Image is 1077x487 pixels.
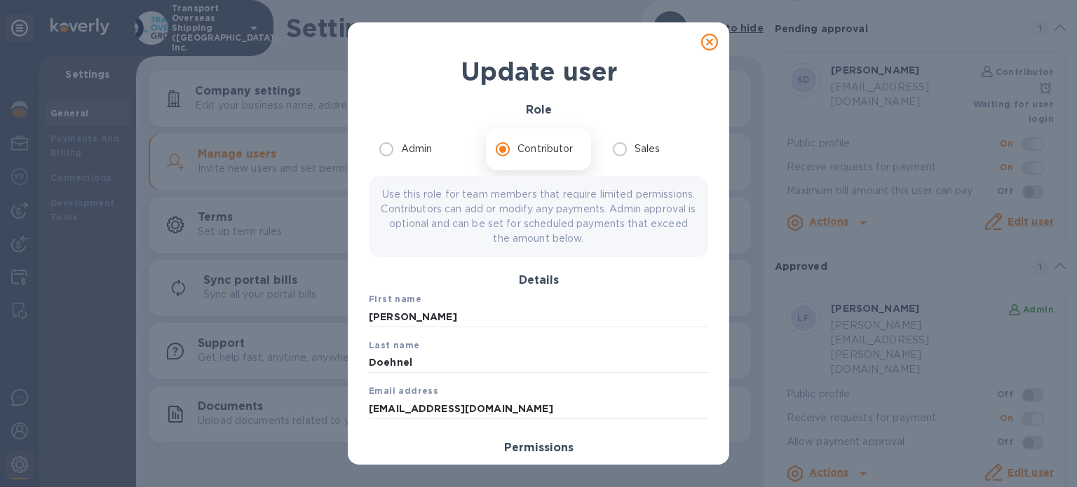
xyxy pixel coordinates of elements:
[369,352,708,373] input: Enter last name
[635,142,661,156] p: Sales
[369,398,708,419] input: Enter email address
[369,104,708,117] h3: Role
[369,274,708,287] h3: Details
[369,340,420,350] b: Last name
[369,306,708,327] input: Enter first name
[369,385,438,396] b: Email address
[461,56,617,87] b: Update user
[401,142,433,156] p: Admin
[369,128,708,170] div: role
[369,294,421,304] b: First name
[380,187,697,246] p: Use this role for team members that require limited permissions. Contributors can add or modify a...
[517,142,573,156] p: Contributor
[369,441,708,455] h3: Permissions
